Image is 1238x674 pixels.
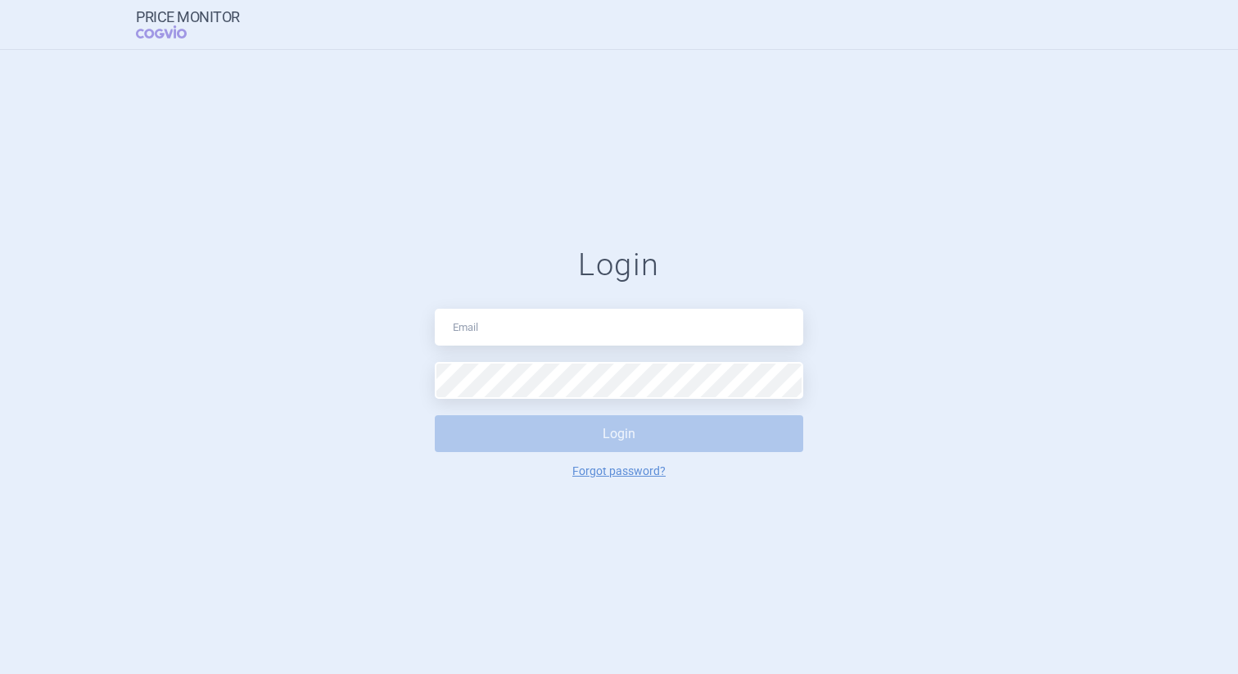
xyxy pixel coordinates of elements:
[435,309,803,346] input: Email
[572,465,666,477] a: Forgot password?
[435,247,803,284] h1: Login
[435,415,803,452] button: Login
[136,25,210,38] span: COGVIO
[136,9,240,40] a: Price MonitorCOGVIO
[136,9,240,25] strong: Price Monitor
